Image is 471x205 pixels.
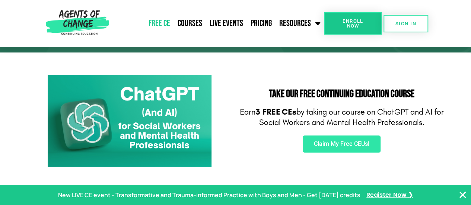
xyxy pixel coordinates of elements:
[303,135,381,153] a: Claim My Free CEUs!
[314,141,369,147] span: Claim My Free CEUs!
[174,14,206,33] a: Courses
[324,12,382,35] a: Enroll Now
[206,14,247,33] a: Live Events
[276,14,324,33] a: Resources
[239,107,444,128] p: Earn by taking our course on ChatGPT and AI for Social Workers and Mental Health Professionals.
[255,107,296,117] b: 3 FREE CEs
[336,19,370,28] span: Enroll Now
[112,14,324,33] nav: Menu
[239,89,444,99] h2: Take Our FREE Continuing Education Course
[395,21,416,26] span: SIGN IN
[458,190,467,199] button: Close Banner
[366,190,413,201] a: Register Now ❯
[58,190,360,201] p: New LIVE CE event - Transformative and Trauma-informed Practice with Boys and Men - Get [DATE] cr...
[384,15,428,32] a: SIGN IN
[247,14,276,33] a: Pricing
[145,14,174,33] a: Free CE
